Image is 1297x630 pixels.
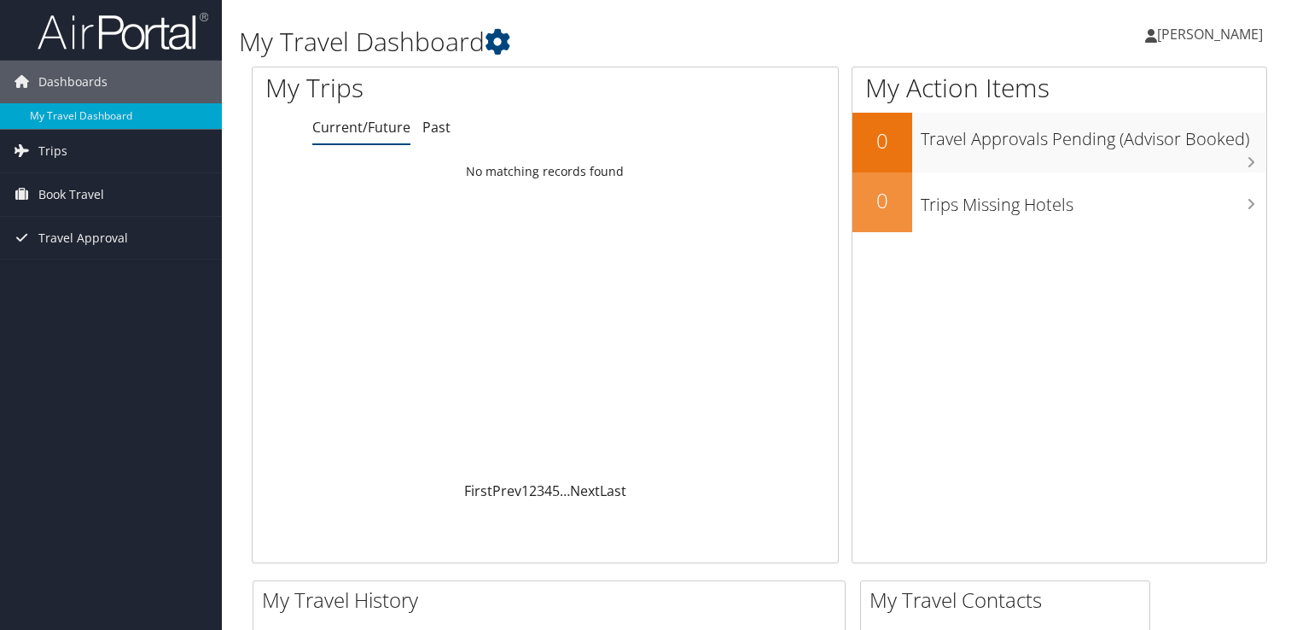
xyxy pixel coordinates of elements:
span: Book Travel [38,173,104,216]
h1: My Trips [265,70,581,106]
a: 3 [537,481,544,500]
h2: My Travel Contacts [870,586,1149,615]
a: 0Trips Missing Hotels [852,172,1266,232]
h3: Trips Missing Hotels [921,184,1266,217]
h3: Travel Approvals Pending (Advisor Booked) [921,119,1266,151]
td: No matching records found [253,156,838,187]
span: Dashboards [38,61,108,103]
a: 2 [529,481,537,500]
a: 0Travel Approvals Pending (Advisor Booked) [852,113,1266,172]
span: … [560,481,570,500]
a: Past [422,118,451,137]
a: Prev [492,481,521,500]
h1: My Action Items [852,70,1266,106]
a: 5 [552,481,560,500]
h2: 0 [852,126,912,155]
h2: 0 [852,186,912,215]
a: 4 [544,481,552,500]
a: Next [570,481,600,500]
a: Current/Future [312,118,410,137]
a: [PERSON_NAME] [1145,9,1280,60]
a: Last [600,481,626,500]
h2: My Travel History [262,586,845,615]
span: Trips [38,130,67,172]
h1: My Travel Dashboard [239,24,933,60]
a: 1 [521,481,529,500]
span: [PERSON_NAME] [1157,25,1263,44]
a: First [464,481,492,500]
span: Travel Approval [38,217,128,260]
img: airportal-logo.png [38,11,208,51]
